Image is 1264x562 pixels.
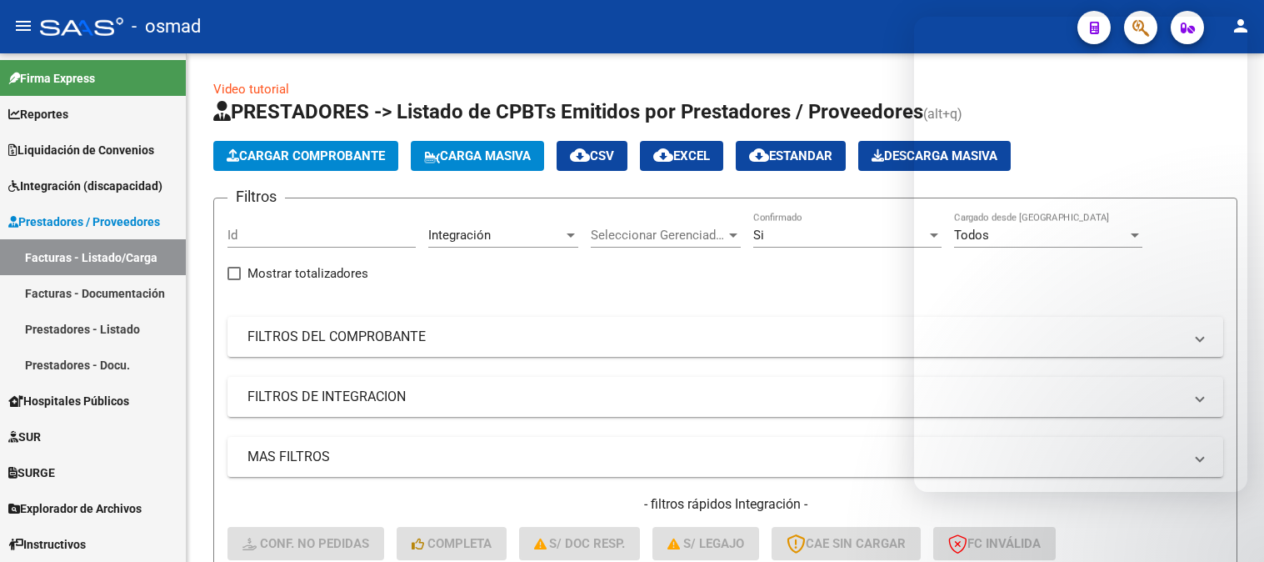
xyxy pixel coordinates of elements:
[772,527,921,560] button: CAE SIN CARGAR
[247,328,1183,346] mat-panel-title: FILTROS DEL COMPROBANTE
[570,145,590,165] mat-icon: cloud_download
[247,388,1183,406] mat-panel-title: FILTROS DE INTEGRACION
[8,141,154,159] span: Liquidación de Convenios
[570,148,614,163] span: CSV
[640,141,723,171] button: EXCEL
[8,392,129,410] span: Hospitales Públicos
[247,263,368,284] span: Mostrar totalizadores
[242,536,369,551] span: Conf. no pedidas
[227,437,1223,477] mat-expansion-panel-header: MAS FILTROS
[736,141,846,171] button: Estandar
[872,148,997,163] span: Descarga Masiva
[914,17,1247,492] iframe: Intercom live chat
[787,536,906,551] span: CAE SIN CARGAR
[8,213,160,231] span: Prestadores / Proveedores
[213,141,398,171] button: Cargar Comprobante
[652,527,759,560] button: S/ legajo
[213,100,923,123] span: PRESTADORES -> Listado de CPBTs Emitidos por Prestadores / Proveedores
[412,536,492,551] span: Completa
[858,141,1011,171] button: Descarga Masiva
[933,527,1056,560] button: FC Inválida
[1207,505,1247,545] iframe: Intercom live chat
[653,148,710,163] span: EXCEL
[749,148,832,163] span: Estandar
[227,377,1223,417] mat-expansion-panel-header: FILTROS DE INTEGRACION
[227,495,1223,514] h4: - filtros rápidos Integración -
[247,448,1183,466] mat-panel-title: MAS FILTROS
[8,69,95,88] span: Firma Express
[653,145,673,165] mat-icon: cloud_download
[213,82,289,97] a: Video tutorial
[8,105,68,123] span: Reportes
[227,317,1223,357] mat-expansion-panel-header: FILTROS DEL COMPROBANTE
[132,8,201,45] span: - osmad
[749,145,769,165] mat-icon: cloud_download
[8,535,86,554] span: Instructivos
[411,141,544,171] button: Carga Masiva
[227,185,285,208] h3: Filtros
[8,428,41,446] span: SUR
[534,536,626,551] span: S/ Doc Resp.
[667,536,744,551] span: S/ legajo
[8,177,162,195] span: Integración (discapacidad)
[8,499,142,518] span: Explorador de Archivos
[8,464,55,482] span: SURGE
[227,148,385,163] span: Cargar Comprobante
[397,527,507,560] button: Completa
[424,148,531,163] span: Carga Masiva
[13,16,33,36] mat-icon: menu
[557,141,627,171] button: CSV
[591,228,726,243] span: Seleccionar Gerenciador
[753,228,764,243] span: Si
[428,228,491,243] span: Integración
[227,527,384,560] button: Conf. no pedidas
[948,536,1041,551] span: FC Inválida
[858,141,1011,171] app-download-masive: Descarga masiva de comprobantes (adjuntos)
[519,527,641,560] button: S/ Doc Resp.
